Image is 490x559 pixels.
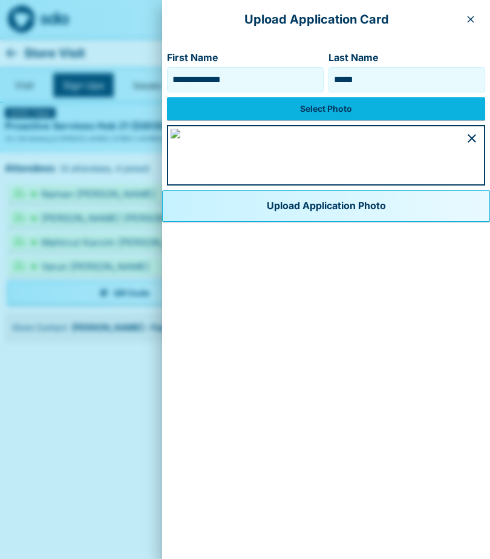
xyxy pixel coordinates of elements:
[167,97,485,120] label: Select Photo
[162,190,490,222] button: Upload Application Photo
[171,129,180,138] img: 237291b7-5f10-4bf1-ad05-dd6692f75a65
[172,10,461,29] p: Upload Application Card
[328,51,485,65] label: Last Name
[167,51,324,65] label: First Name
